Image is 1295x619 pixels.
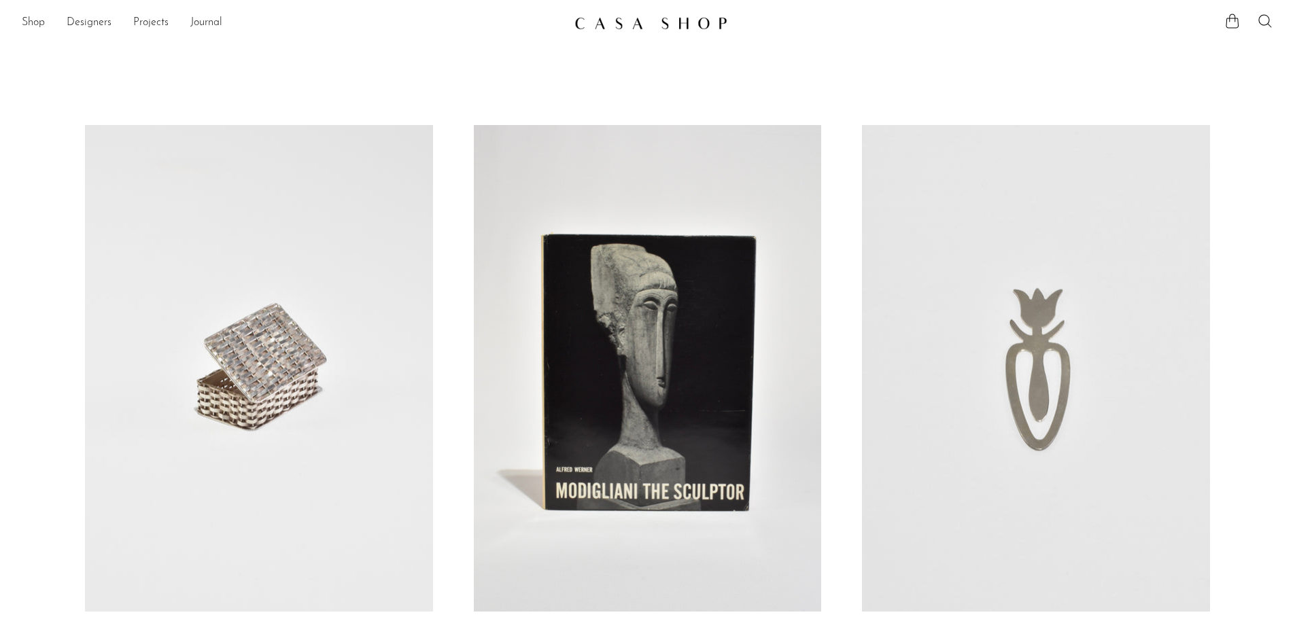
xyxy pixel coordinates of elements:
a: Designers [67,14,111,32]
a: Journal [190,14,222,32]
a: Projects [133,14,169,32]
a: Shop [22,14,45,32]
nav: Desktop navigation [22,12,564,35]
ul: NEW HEADER MENU [22,12,564,35]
